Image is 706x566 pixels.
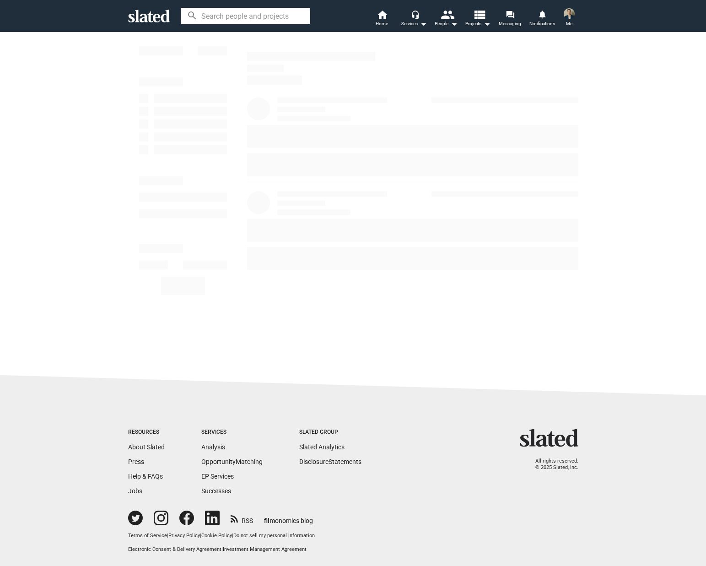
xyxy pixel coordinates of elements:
[494,9,526,29] a: Messaging
[299,429,361,436] div: Slated Group
[435,18,458,29] div: People
[299,443,345,451] a: Slated Analytics
[168,533,200,539] a: Privacy Policy
[440,8,453,21] mat-icon: people
[499,18,521,29] span: Messaging
[231,511,253,525] a: RSS
[128,458,144,465] a: Press
[201,443,225,451] a: Analysis
[376,18,388,29] span: Home
[201,458,263,465] a: OpportunityMatching
[566,18,572,29] span: Me
[418,18,429,29] mat-icon: arrow_drop_down
[221,546,223,552] span: |
[128,546,221,552] a: Electronic Consent & Delivery Agreement
[299,458,361,465] a: DisclosureStatements
[201,429,263,436] div: Services
[506,10,514,19] mat-icon: forum
[181,8,310,24] input: Search people and projects
[232,533,233,539] span: |
[448,18,459,29] mat-icon: arrow_drop_down
[472,8,485,21] mat-icon: view_list
[481,18,492,29] mat-icon: arrow_drop_down
[201,487,231,495] a: Successes
[465,18,490,29] span: Projects
[128,473,163,480] a: Help & FAQs
[411,10,419,18] mat-icon: headset_mic
[264,509,313,525] a: filmonomics blog
[564,8,575,19] img: Luke Cheney
[264,517,275,524] span: film
[398,9,430,29] button: Services
[200,533,201,539] span: |
[167,533,168,539] span: |
[430,9,462,29] button: People
[526,9,558,29] a: Notifications
[526,458,578,471] p: All rights reserved. © 2025 Slated, Inc.
[201,473,234,480] a: EP Services
[366,9,398,29] a: Home
[233,533,315,539] button: Do not sell my personal information
[529,18,555,29] span: Notifications
[401,18,427,29] div: Services
[201,533,232,539] a: Cookie Policy
[128,533,167,539] a: Terms of Service
[538,10,546,18] mat-icon: notifications
[462,9,494,29] button: Projects
[128,429,165,436] div: Resources
[377,9,388,20] mat-icon: home
[128,443,165,451] a: About Slated
[128,487,142,495] a: Jobs
[558,6,580,30] button: Luke CheneyMe
[223,546,307,552] a: Investment Management Agreement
